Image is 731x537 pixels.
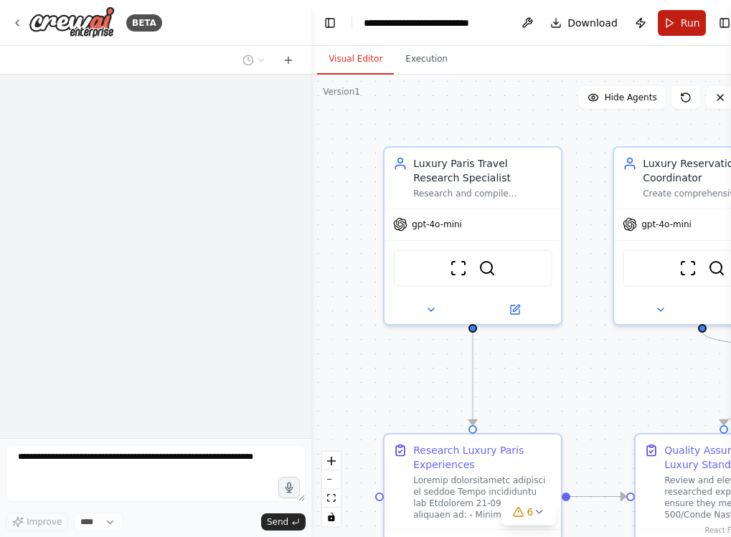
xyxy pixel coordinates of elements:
button: 6 [501,499,556,526]
span: gpt-4o-mini [412,219,462,230]
button: Click to speak your automation idea [278,477,300,498]
img: ScrapeWebsiteTool [450,260,467,277]
img: ScrapeWebsiteTool [679,260,697,277]
span: Download [567,16,618,30]
nav: breadcrumb [364,16,504,30]
div: BETA [126,14,162,32]
button: toggle interactivity [322,508,341,526]
button: zoom in [322,452,341,470]
div: Version 1 [323,86,360,98]
span: 6 [527,505,533,519]
img: Logo [29,6,115,39]
div: Research and compile comprehensive information about luxury [GEOGRAPHIC_DATA] experiences for [DA... [413,188,552,199]
div: Loremip dolorsitametc adipisci el seddoe Tempo incididuntu lab Etdolorem 21-09, 8995, aliquaen ad... [413,475,552,521]
button: Visual Editor [317,44,394,75]
span: Improve [27,516,62,528]
button: Open in side panel [474,301,555,318]
div: Luxury Paris Travel Research SpecialistResearch and compile comprehensive information about luxur... [383,146,562,325]
span: Hide Agents [605,92,657,103]
button: Improve [6,513,68,531]
button: fit view [322,489,341,508]
button: Switch to previous chat [237,52,271,69]
button: Download [544,10,623,36]
g: Edge from 3ab7691b-3900-43ee-ad13-3bae4144e283 to 41f8c9b7-aad2-4311-832d-85754eaa6d75 [466,333,480,425]
span: gpt-4o-mini [641,219,692,230]
button: Hide Agents [579,86,666,109]
button: Send [261,513,306,531]
button: Execution [394,44,459,75]
div: React Flow controls [322,452,341,526]
g: Edge from 41f8c9b7-aad2-4311-832d-85754eaa6d75 to d0907274-011a-4273-a780-3ae8cadc5ee1 [570,490,626,504]
button: Run [658,10,706,36]
div: Luxury Paris Travel Research Specialist [413,156,552,185]
div: Research Luxury Paris Experiences [413,443,552,472]
button: Hide left sidebar [320,13,340,33]
span: Run [681,16,700,30]
button: zoom out [322,470,341,489]
span: Send [267,516,288,528]
img: SerperDevTool [478,260,496,277]
button: Start a new chat [277,52,300,69]
img: SerperDevTool [708,260,725,277]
